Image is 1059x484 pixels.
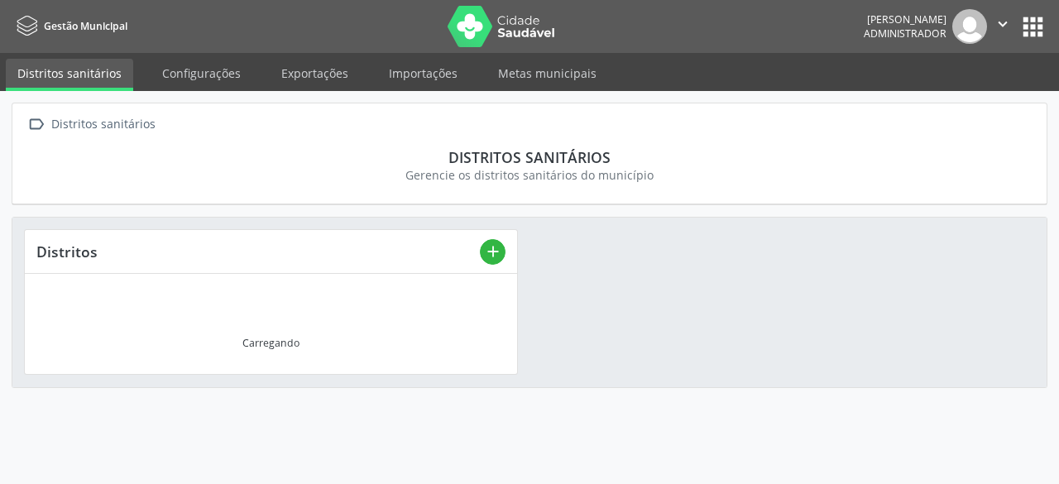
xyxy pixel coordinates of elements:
span: Administrador [864,26,946,41]
i: add [484,242,502,261]
a: Configurações [151,59,252,88]
div: Distritos sanitários [36,148,1023,166]
a: Exportações [270,59,360,88]
img: img [952,9,987,44]
i:  [24,113,48,137]
button:  [987,9,1018,44]
div: [PERSON_NAME] [864,12,946,26]
a: Metas municipais [486,59,608,88]
a: Gestão Municipal [12,12,127,40]
span: Gestão Municipal [44,19,127,33]
a: Importações [377,59,469,88]
div: Distritos sanitários [48,113,158,137]
div: Distritos [36,242,480,261]
button: apps [1018,12,1047,41]
div: Carregando [242,336,299,350]
button: add [480,239,506,265]
i:  [994,15,1012,33]
div: Gerencie os distritos sanitários do município [36,166,1023,184]
a: Distritos sanitários [6,59,133,91]
a:  Distritos sanitários [24,113,158,137]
